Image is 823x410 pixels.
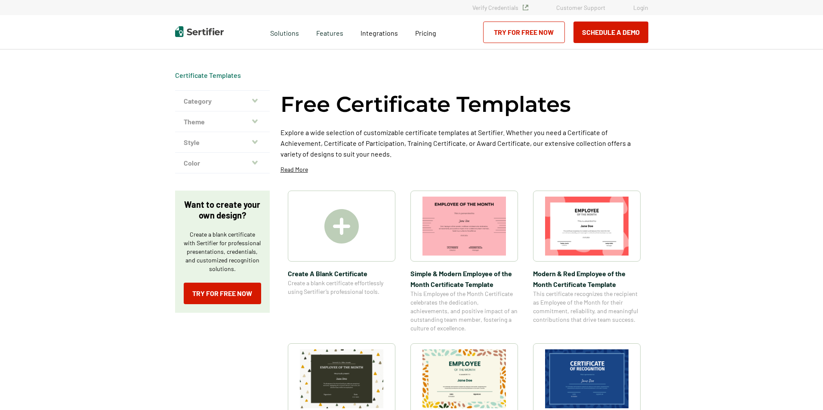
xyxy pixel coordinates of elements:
span: Modern & Red Employee of the Month Certificate Template [533,268,641,290]
button: Color [175,153,270,173]
p: Create a blank certificate with Sertifier for professional presentations, credentials, and custom... [184,230,261,273]
img: Simple & Colorful Employee of the Month Certificate Template [300,349,383,408]
span: Create A Blank Certificate [288,268,395,279]
span: Create a blank certificate effortlessly using Sertifier’s professional tools. [288,279,395,296]
a: Customer Support [556,4,605,11]
div: Breadcrumb [175,71,241,80]
a: Login [633,4,648,11]
a: Simple & Modern Employee of the Month Certificate TemplateSimple & Modern Employee of the Month C... [410,191,518,333]
img: Modern & Red Employee of the Month Certificate Template [545,197,629,256]
a: Try for Free Now [483,22,565,43]
button: Style [175,132,270,153]
img: Verified [523,5,528,10]
img: Create A Blank Certificate [324,209,359,244]
img: Simple & Modern Employee of the Month Certificate Template [422,197,506,256]
a: Try for Free Now [184,283,261,304]
p: Want to create your own design? [184,199,261,221]
img: Sertifier | Digital Credentialing Platform [175,26,224,37]
span: Certificate Templates [175,71,241,80]
h1: Free Certificate Templates [280,90,571,118]
button: Category [175,91,270,111]
a: Integrations [361,27,398,37]
img: Simple and Patterned Employee of the Month Certificate Template [422,349,506,408]
span: Features [316,27,343,37]
span: This Employee of the Month Certificate celebrates the dedication, achievements, and positive impa... [410,290,518,333]
span: Solutions [270,27,299,37]
span: Pricing [415,29,436,37]
a: Certificate Templates [175,71,241,79]
span: This certificate recognizes the recipient as Employee of the Month for their commitment, reliabil... [533,290,641,324]
button: Theme [175,111,270,132]
p: Explore a wide selection of customizable certificate templates at Sertifier. Whether you need a C... [280,127,648,159]
span: Simple & Modern Employee of the Month Certificate Template [410,268,518,290]
p: Read More [280,165,308,174]
img: Modern Dark Blue Employee of the Month Certificate Template [545,349,629,408]
a: Verify Credentials [472,4,528,11]
a: Pricing [415,27,436,37]
span: Integrations [361,29,398,37]
a: Modern & Red Employee of the Month Certificate TemplateModern & Red Employee of the Month Certifi... [533,191,641,333]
